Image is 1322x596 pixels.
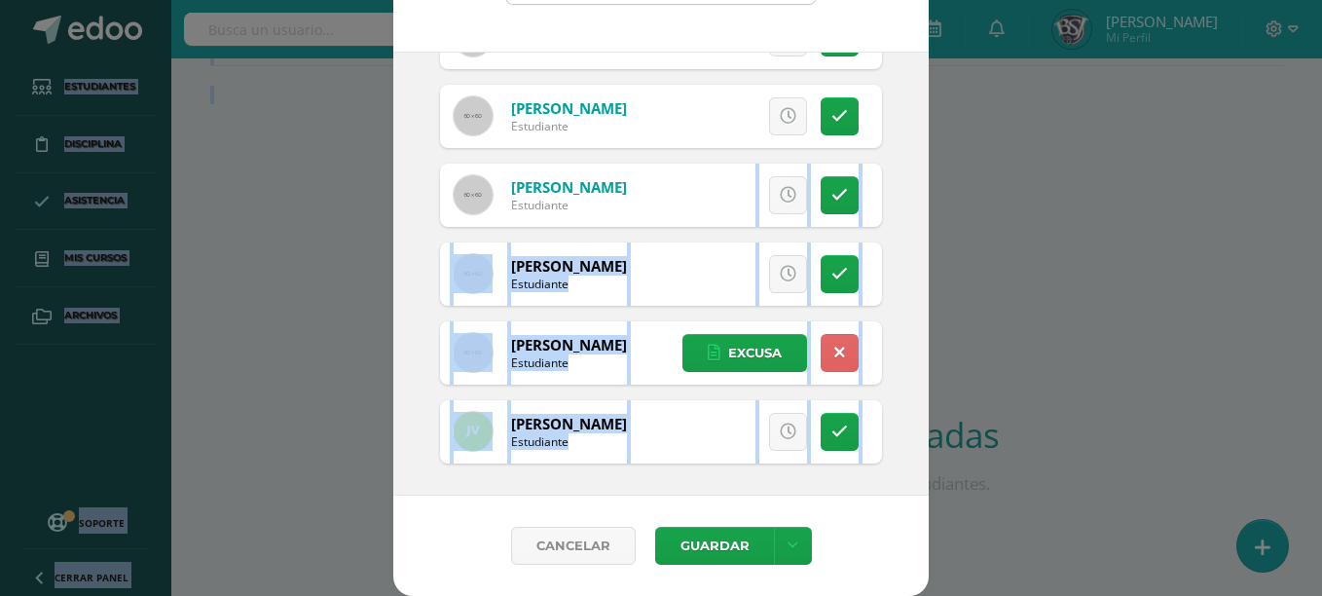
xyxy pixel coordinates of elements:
[677,414,730,450] span: Excusa
[511,98,627,118] a: [PERSON_NAME]
[677,177,730,213] span: Excusa
[511,354,627,371] div: Estudiante
[677,98,730,134] span: Excusa
[454,412,493,451] img: f0bc0f37cca2009d3f6336c1b8686a2c.png
[454,254,493,293] img: 60x60
[511,256,627,276] a: [PERSON_NAME]
[454,333,493,372] img: 60x60
[682,334,807,372] a: Excusa
[511,276,627,292] div: Estudiante
[511,177,627,197] a: [PERSON_NAME]
[511,335,627,354] a: [PERSON_NAME]
[677,256,730,292] span: Excusa
[511,118,627,134] div: Estudiante
[655,527,774,565] button: Guardar
[511,414,627,433] a: [PERSON_NAME]
[454,96,493,135] img: 60x60
[511,197,627,213] div: Estudiante
[511,527,636,565] a: Cancelar
[728,335,782,371] span: Excusa
[511,433,627,450] div: Estudiante
[454,175,493,214] img: 60x60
